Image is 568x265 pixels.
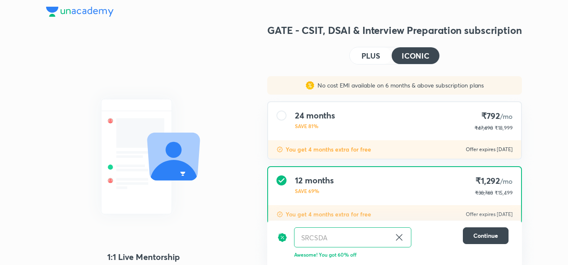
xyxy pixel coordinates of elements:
[267,23,522,37] h3: GATE - CSIT, DSAI & Interview Preparation subscription
[475,124,493,132] p: ₹47,498
[466,146,513,153] p: Offer expires [DATE]
[463,227,509,244] button: Continue
[475,175,513,187] h4: ₹1,292
[306,81,314,90] img: sales discount
[495,125,513,131] span: ₹18,999
[473,232,498,240] span: Continue
[295,187,334,195] p: SAVE 69%
[295,122,335,130] p: SAVE 81%
[500,177,513,185] span: /mo
[475,111,513,122] h4: ₹792
[46,84,240,229] img: LMP_066b47ebaa.svg
[350,47,392,64] button: PLUS
[294,251,509,258] p: Awesome! You got 60% off
[295,111,335,121] h4: 24 months
[276,211,283,218] img: discount
[495,190,513,196] span: ₹15,499
[286,145,371,154] p: You get 4 months extra for free
[294,228,391,247] input: Have a referral code?
[361,52,380,59] h4: PLUS
[314,81,484,90] p: No cost EMI available on 6 months & above subscription plans
[402,52,429,59] h4: ICONIC
[286,210,371,219] p: You get 4 months extra for free
[276,146,283,153] img: discount
[46,7,114,17] img: Company Logo
[500,112,513,121] span: /mo
[295,175,334,185] h4: 12 months
[466,211,513,218] p: Offer expires [DATE]
[475,189,493,197] p: ₹38,748
[392,47,439,64] button: ICONIC
[277,227,287,247] img: discount
[46,251,240,263] h4: 1:1 Live Mentorship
